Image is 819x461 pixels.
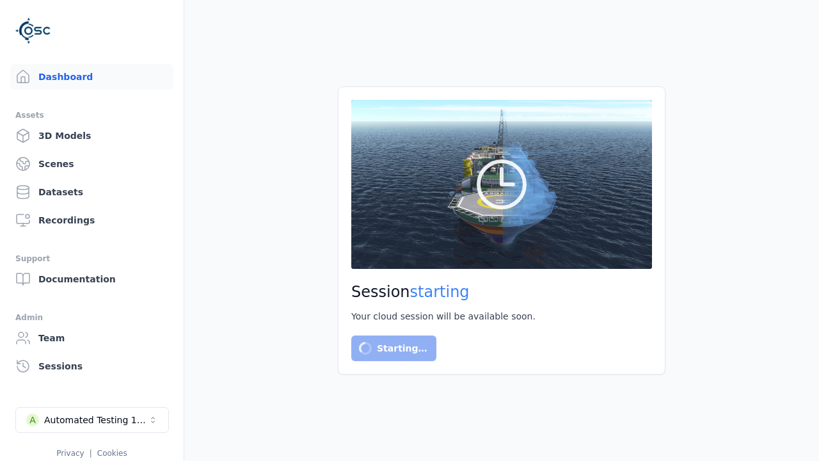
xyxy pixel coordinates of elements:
[10,207,173,233] a: Recordings
[10,325,173,351] a: Team
[351,310,652,323] div: Your cloud session will be available soon.
[10,64,173,90] a: Dashboard
[15,251,168,266] div: Support
[15,310,168,325] div: Admin
[10,179,173,205] a: Datasets
[26,414,39,426] div: A
[10,123,173,149] a: 3D Models
[15,13,51,49] img: Logo
[44,414,148,426] div: Automated Testing 1 - Playwright
[56,449,84,458] a: Privacy
[90,449,92,458] span: |
[410,283,470,301] span: starting
[10,353,173,379] a: Sessions
[10,151,173,177] a: Scenes
[10,266,173,292] a: Documentation
[15,108,168,123] div: Assets
[97,449,127,458] a: Cookies
[351,282,652,302] h2: Session
[351,336,436,361] button: Starting…
[15,407,169,433] button: Select a workspace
